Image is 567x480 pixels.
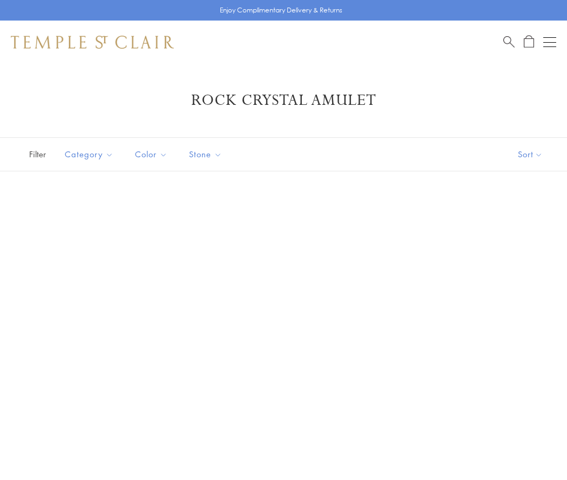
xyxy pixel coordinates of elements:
[127,142,175,166] button: Color
[503,35,515,49] a: Search
[220,5,342,16] p: Enjoy Complimentary Delivery & Returns
[57,142,122,166] button: Category
[543,36,556,49] button: Open navigation
[524,35,534,49] a: Open Shopping Bag
[494,138,567,171] button: Show sort by
[181,142,230,166] button: Stone
[27,91,540,110] h1: Rock Crystal Amulet
[184,148,230,161] span: Stone
[11,36,174,49] img: Temple St. Clair
[130,148,175,161] span: Color
[59,148,122,161] span: Category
